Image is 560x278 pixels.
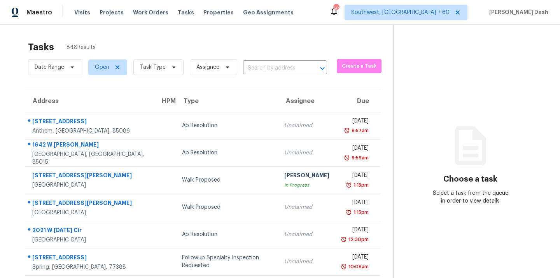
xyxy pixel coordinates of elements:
[32,199,148,209] div: [STREET_ADDRESS][PERSON_NAME]
[32,171,148,181] div: [STREET_ADDRESS][PERSON_NAME]
[284,231,329,238] div: Unclaimed
[203,9,234,16] span: Properties
[443,175,497,183] h3: Choose a task
[333,5,339,12] div: 501
[344,127,350,135] img: Overdue Alarm Icon
[284,203,329,211] div: Unclaimed
[342,199,369,208] div: [DATE]
[284,149,329,157] div: Unclaimed
[176,90,278,112] th: Type
[344,154,350,162] img: Overdue Alarm Icon
[182,122,272,129] div: Ap Resolution
[342,253,369,263] div: [DATE]
[32,181,148,189] div: [GEOGRAPHIC_DATA]
[341,263,347,271] img: Overdue Alarm Icon
[342,144,369,154] div: [DATE]
[35,63,64,71] span: Date Range
[32,127,148,135] div: Anthem, [GEOGRAPHIC_DATA], 85086
[486,9,548,16] span: [PERSON_NAME] Dash
[182,176,272,184] div: Walk Proposed
[32,150,148,166] div: [GEOGRAPHIC_DATA], [GEOGRAPHIC_DATA], 85015
[154,90,176,112] th: HPM
[342,171,369,181] div: [DATE]
[346,208,352,216] img: Overdue Alarm Icon
[284,258,329,266] div: Unclaimed
[341,236,347,243] img: Overdue Alarm Icon
[25,90,154,112] th: Address
[182,203,272,211] div: Walk Proposed
[346,181,352,189] img: Overdue Alarm Icon
[196,63,219,71] span: Assignee
[350,127,369,135] div: 9:57am
[140,63,166,71] span: Task Type
[133,9,168,16] span: Work Orders
[182,254,272,269] div: Followup Specialty Inspection Requested
[317,63,328,74] button: Open
[26,9,52,16] span: Maestro
[74,9,90,16] span: Visits
[278,90,336,112] th: Assignee
[347,236,369,243] div: 12:30pm
[32,209,148,217] div: [GEOGRAPHIC_DATA]
[432,189,509,205] div: Select a task from the queue in order to view details
[347,263,369,271] div: 10:08am
[32,263,148,271] div: Spring, [GEOGRAPHIC_DATA], 77388
[32,141,148,150] div: 1642 W [PERSON_NAME]
[182,231,272,238] div: Ap Resolution
[28,43,54,51] h2: Tasks
[352,181,369,189] div: 1:15pm
[342,117,369,127] div: [DATE]
[100,9,124,16] span: Projects
[342,226,369,236] div: [DATE]
[178,10,194,15] span: Tasks
[341,62,378,71] span: Create a Task
[352,208,369,216] div: 1:15pm
[350,154,369,162] div: 9:59am
[284,122,329,129] div: Unclaimed
[32,117,148,127] div: [STREET_ADDRESS]
[32,236,148,244] div: [GEOGRAPHIC_DATA]
[243,9,294,16] span: Geo Assignments
[66,44,96,51] span: 848 Results
[243,62,305,74] input: Search by address
[351,9,450,16] span: Southwest, [GEOGRAPHIC_DATA] + 60
[284,171,329,181] div: [PERSON_NAME]
[95,63,109,71] span: Open
[32,254,148,263] div: [STREET_ADDRESS]
[32,226,148,236] div: 2021 W [DATE] Cir
[336,90,381,112] th: Due
[337,59,381,73] button: Create a Task
[182,149,272,157] div: Ap Resolution
[284,181,329,189] div: In Progress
